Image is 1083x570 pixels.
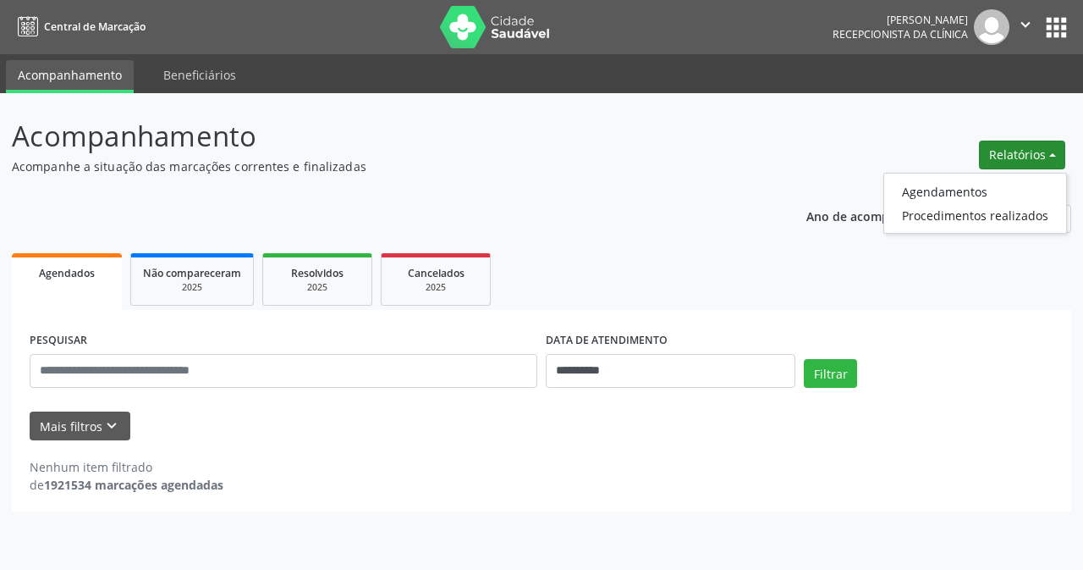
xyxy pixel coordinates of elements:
[291,266,344,280] span: Resolvidos
[102,417,121,435] i: keyboard_arrow_down
[151,60,248,90] a: Beneficiários
[275,281,360,294] div: 2025
[44,477,223,493] strong: 1921534 marcações agendadas
[408,266,465,280] span: Cancelados
[974,9,1009,45] img: img
[884,203,1066,227] a: Procedimentos realizados
[804,359,857,388] button: Filtrar
[44,19,146,34] span: Central de Marcação
[143,266,241,280] span: Não compareceram
[393,281,478,294] div: 2025
[883,173,1067,234] ul: Relatórios
[12,13,146,41] a: Central de Marcação
[884,180,1066,203] a: Agendamentos
[30,476,223,494] div: de
[143,281,241,294] div: 2025
[30,328,87,354] label: PESQUISAR
[1016,15,1035,34] i: 
[39,266,95,280] span: Agendados
[833,13,968,27] div: [PERSON_NAME]
[806,205,956,226] p: Ano de acompanhamento
[546,328,668,354] label: DATA DE ATENDIMENTO
[1042,13,1071,42] button: apps
[30,458,223,476] div: Nenhum item filtrado
[6,60,134,93] a: Acompanhamento
[30,412,130,441] button: Mais filtroskeyboard_arrow_down
[979,141,1065,169] button: Relatórios
[12,158,753,175] p: Acompanhe a situação das marcações correntes e finalizadas
[12,115,753,158] p: Acompanhamento
[1009,9,1042,45] button: 
[833,27,968,42] span: Recepcionista da clínica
